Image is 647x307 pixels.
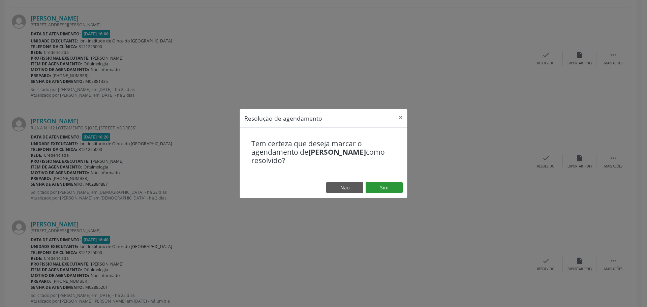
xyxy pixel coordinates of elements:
[308,147,366,157] b: [PERSON_NAME]
[366,182,403,193] button: Sim
[394,109,407,126] button: Close
[326,182,363,193] button: Não
[244,114,322,123] h5: Resolução de agendamento
[251,140,396,165] h4: Tem certeza que deseja marcar o agendamento de como resolvido?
